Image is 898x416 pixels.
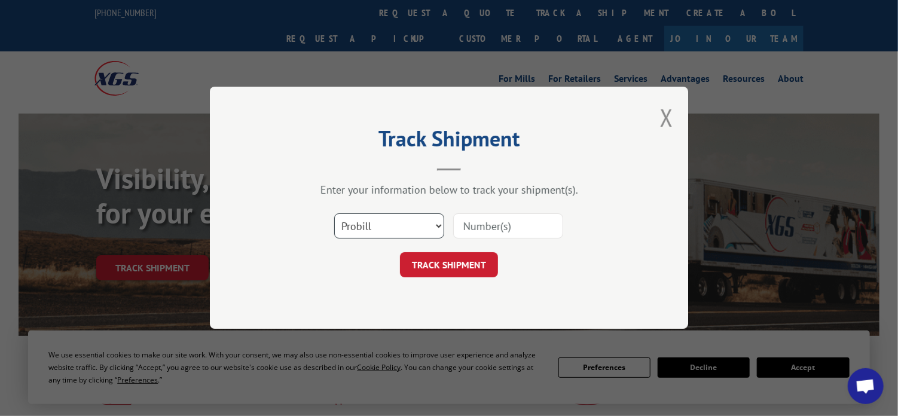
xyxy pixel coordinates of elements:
button: Close modal [660,102,673,133]
div: Enter your information below to track your shipment(s). [270,183,628,197]
button: TRACK SHIPMENT [400,253,498,278]
div: Open chat [848,368,884,404]
h2: Track Shipment [270,130,628,153]
input: Number(s) [453,214,563,239]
